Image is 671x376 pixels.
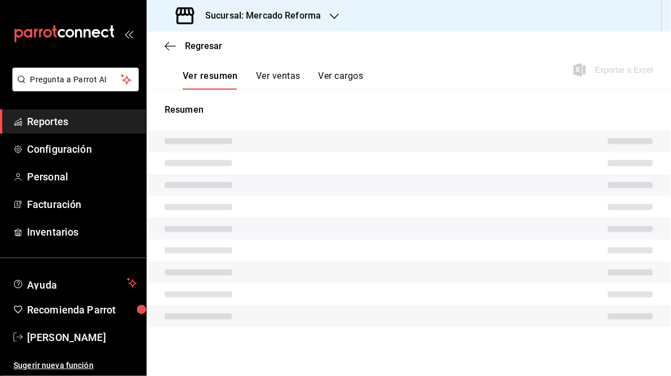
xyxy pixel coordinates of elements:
span: Reportes [27,114,137,129]
button: Pregunta a Parrot AI [12,68,139,91]
button: Regresar [165,41,222,51]
span: Regresar [185,41,222,51]
span: Inventarios [27,224,137,240]
button: Ver cargos [319,70,364,90]
span: Facturación [27,197,137,212]
button: Ver ventas [256,70,301,90]
span: Recomienda Parrot [27,302,137,317]
div: navigation tabs [183,70,363,90]
span: Configuración [27,141,137,157]
a: Pregunta a Parrot AI [8,82,139,94]
button: Ver resumen [183,70,238,90]
p: Resumen [165,103,653,117]
span: Pregunta a Parrot AI [30,74,121,86]
span: Sugerir nueva función [14,360,137,371]
span: Ayuda [27,276,122,290]
span: Personal [27,169,137,184]
button: open_drawer_menu [124,29,133,38]
span: [PERSON_NAME] [27,330,137,345]
h3: Sucursal: Mercado Reforma [196,9,321,23]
